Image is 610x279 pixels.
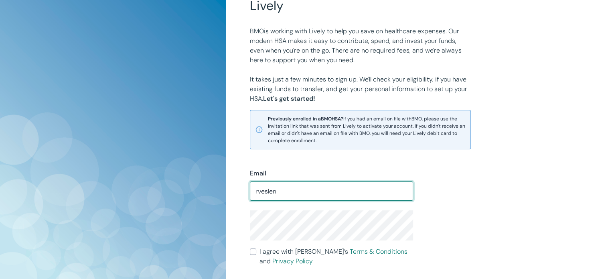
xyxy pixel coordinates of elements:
p: BMO is working with Lively to help you save on healthcare expenses. Our modern HSA makes it easy ... [250,26,471,65]
span: I agree with [PERSON_NAME]’s and [259,247,413,266]
span: If you had an email on file with BMO , please use the invitation link that was sent from Lively t... [268,115,466,144]
label: Email [250,169,266,178]
strong: Let's get started! [263,94,315,103]
p: It takes just a few minutes to sign up. We'll check your eligibility, if you have existing funds ... [250,75,471,104]
a: Privacy Policy [272,257,313,265]
a: Terms & Conditions [350,247,407,256]
strong: Previously enrolled in a BMO HSA? [268,116,343,122]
